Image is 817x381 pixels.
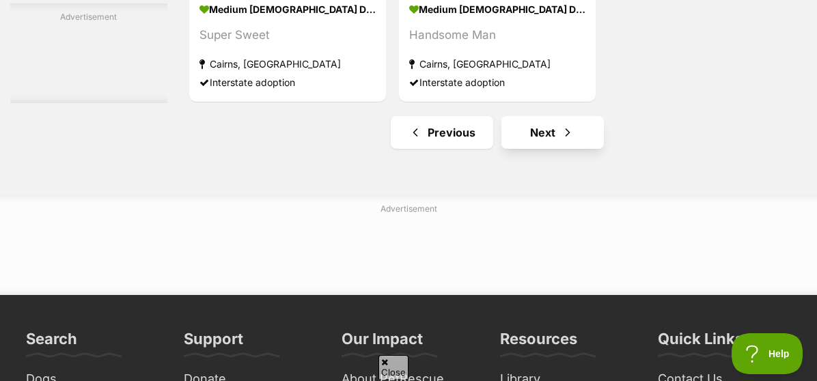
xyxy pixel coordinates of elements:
[26,329,77,356] h3: Search
[184,329,243,356] h3: Support
[409,74,585,92] div: Interstate adoption
[188,116,807,149] nav: Pagination
[199,74,376,92] div: Interstate adoption
[378,355,408,379] span: Close
[658,329,743,356] h3: Quick Links
[391,116,493,149] a: Previous page
[409,27,585,45] div: Handsome Man
[199,27,376,45] div: Super Sweet
[409,55,585,74] strong: Cairns, [GEOGRAPHIC_DATA]
[10,3,167,103] div: Advertisement
[199,55,376,74] strong: Cairns, [GEOGRAPHIC_DATA]
[501,116,604,149] a: Next page
[342,329,423,356] h3: Our Impact
[500,329,577,356] h3: Resources
[732,333,803,374] iframe: Help Scout Beacon - Open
